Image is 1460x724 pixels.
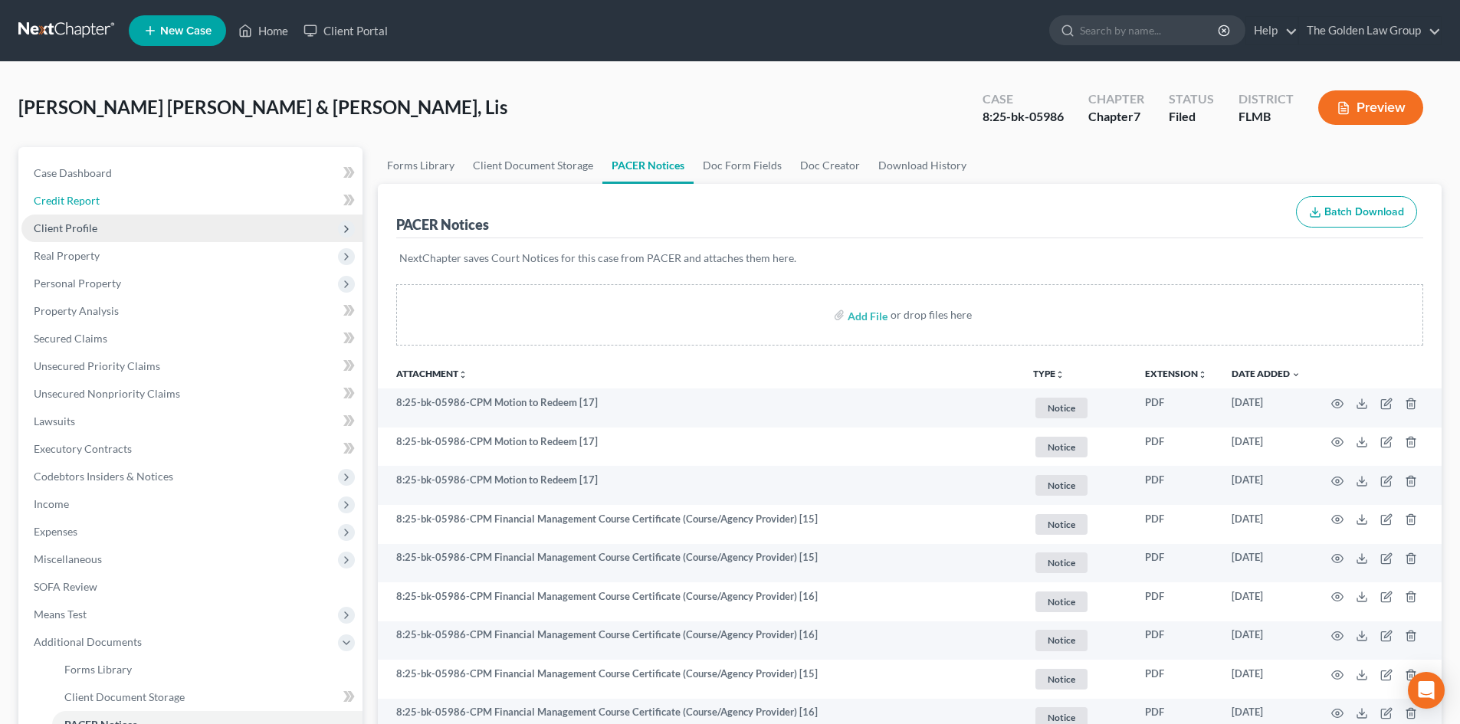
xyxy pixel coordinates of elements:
a: Notice [1033,512,1120,537]
td: 8:25-bk-05986-CPM Motion to Redeem [17] [378,388,1021,428]
button: Preview [1318,90,1423,125]
div: PACER Notices [396,215,489,234]
td: 8:25-bk-05986-CPM Financial Management Course Certificate (Course/Agency Provider) [15] [378,660,1021,699]
a: Forms Library [52,656,363,683]
span: Additional Documents [34,635,142,648]
a: Forms Library [378,147,464,184]
a: The Golden Law Group [1299,17,1441,44]
i: unfold_more [1055,370,1065,379]
span: [PERSON_NAME] [PERSON_NAME] & [PERSON_NAME], Lis [18,96,507,118]
td: [DATE] [1219,621,1313,660]
td: [DATE] [1219,660,1313,699]
div: District [1239,90,1294,108]
a: Notice [1033,667,1120,692]
span: Lawsuits [34,414,75,428]
span: 7 [1134,109,1140,123]
span: Notice [1035,437,1088,457]
span: Notice [1035,475,1088,496]
span: Client Profile [34,221,97,234]
a: Notice [1033,473,1120,498]
span: Means Test [34,608,87,621]
span: Notice [1035,669,1088,690]
span: Income [34,497,69,510]
td: 8:25-bk-05986-CPM Financial Management Course Certificate (Course/Agency Provider) [15] [378,505,1021,544]
td: PDF [1133,660,1219,699]
td: [DATE] [1219,582,1313,621]
a: Doc Form Fields [694,147,791,184]
div: Chapter [1088,90,1144,108]
span: Notice [1035,630,1088,650]
a: Unsecured Priority Claims [21,352,363,380]
td: PDF [1133,428,1219,467]
a: Help [1246,17,1298,44]
a: Notice [1033,550,1120,575]
td: [DATE] [1219,388,1313,428]
span: Notice [1035,398,1088,418]
span: Case Dashboard [34,166,112,179]
span: Batch Download [1324,205,1404,218]
span: Client Document Storage [64,690,185,703]
span: Forms Library [64,663,132,676]
a: Notice [1033,627,1120,653]
td: [DATE] [1219,505,1313,544]
a: Client Document Storage [52,683,363,711]
span: Expenses [34,525,77,538]
td: 8:25-bk-05986-CPM Financial Management Course Certificate (Course/Agency Provider) [16] [378,621,1021,660]
td: [DATE] [1219,544,1313,583]
td: PDF [1133,388,1219,428]
a: Secured Claims [21,325,363,352]
td: 8:25-bk-05986-CPM Financial Management Course Certificate (Course/Agency Provider) [16] [378,582,1021,621]
a: Client Document Storage [464,147,602,184]
td: PDF [1133,466,1219,505]
a: Download History [869,147,976,184]
span: Credit Report [34,194,100,207]
td: PDF [1133,544,1219,583]
div: Open Intercom Messenger [1408,672,1445,709]
a: Home [231,17,296,44]
input: Search by name... [1080,16,1220,44]
div: FLMB [1239,108,1294,126]
a: Lawsuits [21,408,363,435]
span: New Case [160,25,212,37]
span: Personal Property [34,277,121,290]
button: TYPEunfold_more [1033,369,1065,379]
span: Property Analysis [34,304,119,317]
a: PACER Notices [602,147,694,184]
span: Notice [1035,552,1088,573]
a: Case Dashboard [21,159,363,187]
i: unfold_more [458,370,468,379]
a: Notice [1033,589,1120,614]
div: 8:25-bk-05986 [983,108,1064,126]
td: PDF [1133,505,1219,544]
td: 8:25-bk-05986-CPM Motion to Redeem [17] [378,428,1021,467]
a: Doc Creator [791,147,869,184]
td: PDF [1133,582,1219,621]
button: Batch Download [1296,196,1417,228]
div: Case [983,90,1064,108]
a: SOFA Review [21,573,363,601]
div: Status [1169,90,1214,108]
a: Executory Contracts [21,435,363,463]
a: Extensionunfold_more [1145,368,1207,379]
a: Notice [1033,395,1120,421]
span: Codebtors Insiders & Notices [34,470,173,483]
span: SOFA Review [34,580,97,593]
span: Real Property [34,249,100,262]
span: Miscellaneous [34,552,102,565]
a: Date Added expand_more [1232,368,1301,379]
a: Credit Report [21,187,363,215]
span: Unsecured Nonpriority Claims [34,387,180,400]
a: Property Analysis [21,297,363,325]
a: Attachmentunfold_more [396,368,468,379]
td: [DATE] [1219,466,1313,505]
td: 8:25-bk-05986-CPM Motion to Redeem [17] [378,466,1021,505]
span: Secured Claims [34,332,107,345]
span: Unsecured Priority Claims [34,359,160,372]
span: Notice [1035,591,1088,612]
a: Notice [1033,434,1120,460]
td: [DATE] [1219,428,1313,467]
a: Client Portal [296,17,395,44]
i: unfold_more [1198,370,1207,379]
span: Executory Contracts [34,442,132,455]
span: Notice [1035,514,1088,535]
